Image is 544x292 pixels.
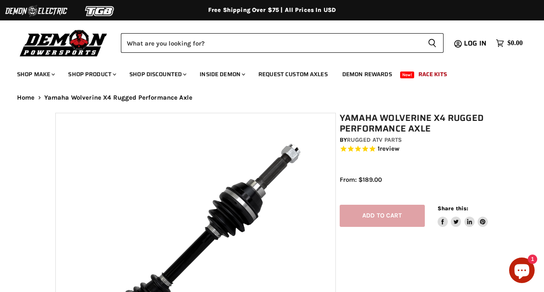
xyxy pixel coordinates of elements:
div: by [340,135,492,145]
span: From: $189.00 [340,176,382,183]
h1: Yamaha Wolverine X4 Rugged Performance Axle [340,113,492,134]
span: review [380,145,400,153]
inbox-online-store-chat: Shopify online store chat [507,258,537,285]
a: Shop Product [62,66,121,83]
button: Search [421,33,444,53]
span: Rated 5.0 out of 5 stars 1 reviews [340,145,492,154]
a: Demon Rewards [336,66,398,83]
span: 1 reviews [378,145,400,153]
span: $0.00 [507,39,523,47]
a: Home [17,94,35,101]
a: Race Kits [412,66,453,83]
a: Shop Discounted [123,66,192,83]
ul: Main menu [11,62,521,83]
span: New! [400,72,415,78]
a: Rugged ATV Parts [347,136,402,143]
img: TGB Logo 2 [68,3,132,19]
input: Search [121,33,421,53]
span: Yamaha Wolverine X4 Rugged Performance Axle [44,94,192,101]
a: Shop Make [11,66,60,83]
img: Demon Powersports [17,28,110,58]
aside: Share this: [438,205,488,227]
a: Log in [460,40,492,47]
img: Demon Electric Logo 2 [4,3,68,19]
form: Product [121,33,444,53]
a: Request Custom Axles [252,66,334,83]
span: Log in [464,38,487,49]
a: $0.00 [492,37,527,49]
span: Share this: [438,205,468,212]
a: Inside Demon [193,66,250,83]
